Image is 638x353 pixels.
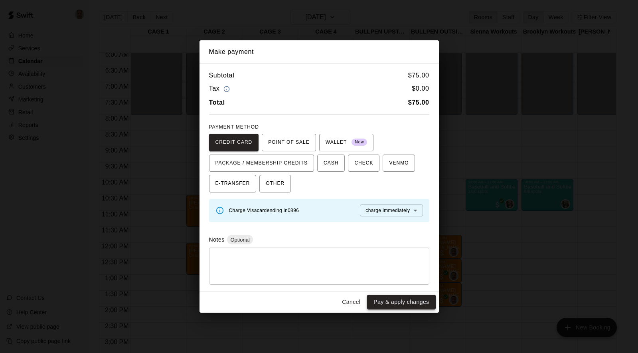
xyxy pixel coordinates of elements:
span: POINT OF SALE [268,136,309,149]
span: CHECK [354,157,373,170]
h6: $ 75.00 [408,70,429,81]
button: Cancel [338,295,364,309]
button: VENMO [383,155,415,172]
button: CREDIT CARD [209,134,259,151]
span: VENMO [389,157,409,170]
span: CREDIT CARD [215,136,253,149]
label: Notes [209,236,225,243]
button: Pay & apply changes [367,295,435,309]
h2: Make payment [199,40,439,63]
span: PAYMENT METHOD [209,124,259,130]
span: E-TRANSFER [215,177,250,190]
h6: Tax [209,83,232,94]
b: $ 75.00 [408,99,429,106]
button: CASH [317,155,345,172]
button: OTHER [259,175,291,192]
button: POINT OF SALE [262,134,316,151]
span: PACKAGE / MEMBERSHIP CREDITS [215,157,308,170]
span: OTHER [266,177,284,190]
span: Optional [227,237,253,243]
button: PACKAGE / MEMBERSHIP CREDITS [209,155,314,172]
button: CHECK [348,155,379,172]
button: WALLET New [319,134,374,151]
span: charge immediately [365,208,410,213]
b: Total [209,99,225,106]
span: Charge Visa card ending in 0896 [229,208,299,213]
span: New [352,137,367,148]
h6: Subtotal [209,70,235,81]
span: CASH [324,157,338,170]
button: E-TRANSFER [209,175,257,192]
span: WALLET [326,136,367,149]
h6: $ 0.00 [412,83,429,94]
